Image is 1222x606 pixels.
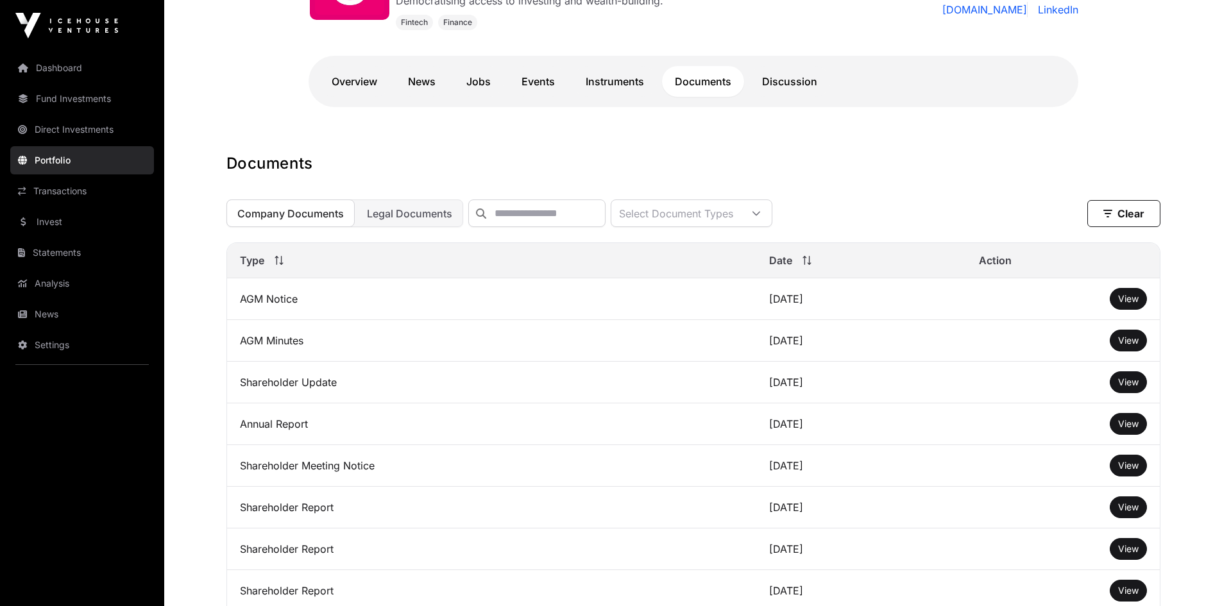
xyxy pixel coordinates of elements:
[756,445,966,487] td: [DATE]
[10,239,154,267] a: Statements
[1118,501,1139,514] a: View
[573,66,657,97] a: Instruments
[10,115,154,144] a: Direct Investments
[226,199,355,227] button: Company Documents
[662,66,744,97] a: Documents
[1118,543,1139,554] span: View
[10,208,154,236] a: Invest
[979,253,1012,268] span: Action
[443,17,472,28] span: Finance
[356,199,463,227] button: Legal Documents
[749,66,830,97] a: Discussion
[1110,496,1147,518] button: View
[1087,200,1160,227] button: Clear
[1118,460,1139,471] span: View
[240,253,264,268] span: Type
[10,54,154,82] a: Dashboard
[1158,544,1222,606] iframe: Chat Widget
[1118,293,1139,304] span: View
[756,362,966,403] td: [DATE]
[10,269,154,298] a: Analysis
[1110,538,1147,560] button: View
[1118,335,1139,346] span: View
[1118,376,1139,389] a: View
[1033,2,1078,17] a: LinkedIn
[401,17,428,28] span: Fintech
[227,362,757,403] td: Shareholder Update
[1110,413,1147,435] button: View
[1118,418,1139,429] span: View
[1118,459,1139,472] a: View
[227,278,757,320] td: AGM Notice
[1118,584,1139,597] a: View
[1118,376,1139,387] span: View
[756,528,966,570] td: [DATE]
[1118,585,1139,596] span: View
[10,331,154,359] a: Settings
[227,320,757,362] td: AGM Minutes
[1110,330,1147,351] button: View
[15,13,118,38] img: Icehouse Ventures Logo
[237,207,344,220] span: Company Documents
[227,528,757,570] td: Shareholder Report
[367,207,452,220] span: Legal Documents
[454,66,504,97] a: Jobs
[1118,501,1139,512] span: View
[1118,292,1139,305] a: View
[10,300,154,328] a: News
[509,66,568,97] a: Events
[1118,334,1139,347] a: View
[226,153,1160,174] h1: Documents
[227,403,757,445] td: Annual Report
[10,177,154,205] a: Transactions
[756,487,966,528] td: [DATE]
[756,320,966,362] td: [DATE]
[10,146,154,174] a: Portfolio
[942,2,1028,17] a: [DOMAIN_NAME]
[227,445,757,487] td: Shareholder Meeting Notice
[769,253,792,268] span: Date
[227,487,757,528] td: Shareholder Report
[1110,455,1147,476] button: View
[319,66,1068,97] nav: Tabs
[10,85,154,113] a: Fund Investments
[319,66,390,97] a: Overview
[1110,371,1147,393] button: View
[1118,543,1139,555] a: View
[1110,288,1147,310] button: View
[756,403,966,445] td: [DATE]
[1118,417,1139,430] a: View
[756,278,966,320] td: [DATE]
[395,66,448,97] a: News
[1110,580,1147,602] button: View
[611,200,741,226] div: Select Document Types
